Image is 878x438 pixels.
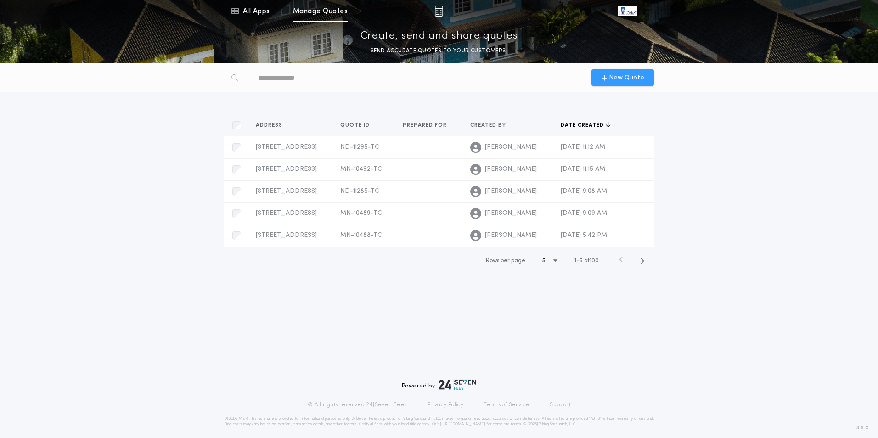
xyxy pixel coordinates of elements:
[402,379,476,390] div: Powered by
[591,69,654,86] button: New Quote
[609,73,644,83] span: New Quote
[256,122,284,129] span: Address
[542,256,546,265] h1: 5
[561,166,605,173] span: [DATE] 11:15 AM
[340,121,377,130] button: Quote ID
[256,144,317,151] span: [STREET_ADDRESS]
[584,257,599,265] span: of 100
[542,253,560,268] button: 5
[340,232,382,239] span: MN-10488-TC
[256,210,317,217] span: [STREET_ADDRESS]
[580,258,583,264] span: 5
[256,232,317,239] span: [STREET_ADDRESS]
[470,121,513,130] button: Created by
[427,401,464,409] a: Privacy Policy
[485,187,537,196] span: [PERSON_NAME]
[256,188,317,195] span: [STREET_ADDRESS]
[550,401,570,409] a: Support
[256,121,289,130] button: Address
[224,416,654,427] p: DISCLAIMER: This estimate is provided for informational purposes only. 24|Seven Fees, a product o...
[561,121,611,130] button: Date created
[470,122,508,129] span: Created by
[439,379,476,390] img: logo
[561,144,605,151] span: [DATE] 11:12 AM
[256,166,317,173] span: [STREET_ADDRESS]
[485,165,537,174] span: [PERSON_NAME]
[308,401,407,409] p: © All rights reserved. 24|Seven Fees
[371,46,507,56] p: SEND ACCURATE QUOTES TO YOUR CUSTOMERS.
[340,188,379,195] span: ND-11285-TC
[340,210,382,217] span: MN-10489-TC
[574,258,576,264] span: 1
[856,424,869,432] span: 3.8.0
[340,166,382,173] span: MN-10492-TC
[340,122,371,129] span: Quote ID
[485,209,537,218] span: [PERSON_NAME]
[561,122,606,129] span: Date created
[340,144,379,151] span: ND-11295-TC
[561,188,607,195] span: [DATE] 9:08 AM
[486,258,527,264] span: Rows per page:
[484,401,529,409] a: Terms of Service
[360,29,518,44] p: Create, send and share quotes
[434,6,443,17] img: img
[618,6,637,16] img: vs-icon
[485,143,537,152] span: [PERSON_NAME]
[485,231,537,240] span: [PERSON_NAME]
[440,422,485,426] a: [URL][DOMAIN_NAME]
[561,210,607,217] span: [DATE] 9:09 AM
[561,232,607,239] span: [DATE] 5:42 PM
[403,122,449,129] span: Prepared for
